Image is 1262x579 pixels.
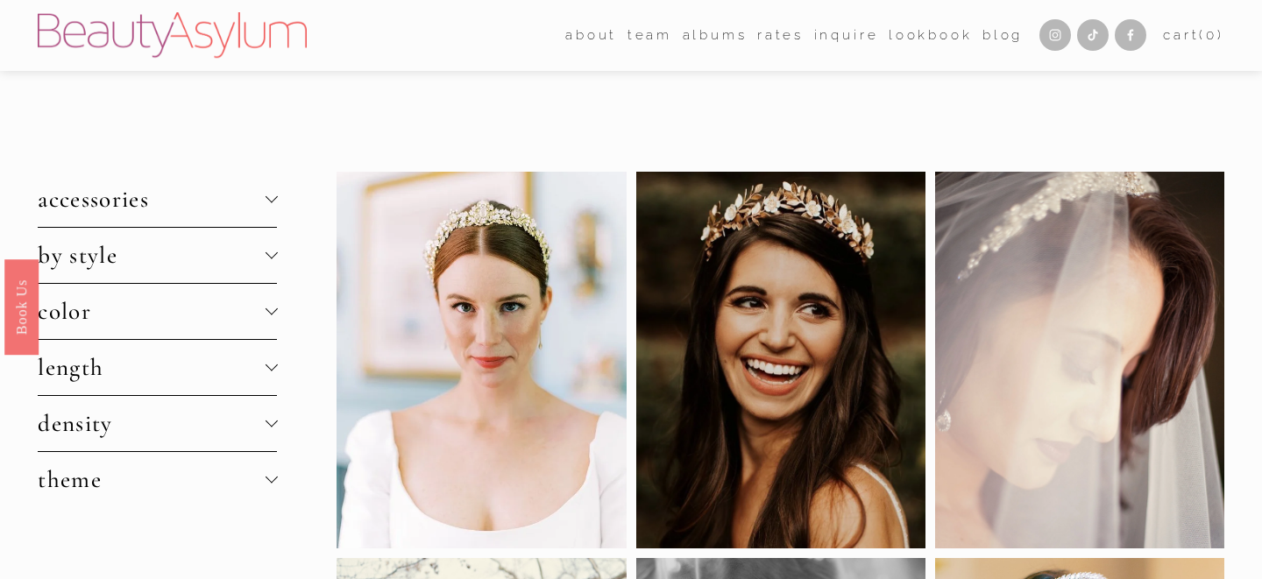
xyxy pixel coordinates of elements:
[38,465,265,494] span: theme
[565,22,617,49] a: folder dropdown
[757,22,804,49] a: Rates
[38,396,277,451] button: density
[1206,27,1217,43] span: 0
[1115,19,1146,51] a: Facebook
[38,185,265,214] span: accessories
[1039,19,1071,51] a: Instagram
[38,340,277,395] button: length
[814,22,879,49] a: Inquire
[4,258,39,354] a: Book Us
[38,409,265,438] span: density
[38,353,265,382] span: length
[38,297,265,326] span: color
[683,22,748,49] a: albums
[38,172,277,227] button: accessories
[1199,27,1223,43] span: ( )
[889,22,973,49] a: Lookbook
[627,24,672,47] span: team
[565,24,617,47] span: about
[38,452,277,507] button: theme
[38,12,307,58] img: Beauty Asylum | Bridal Hair &amp; Makeup Charlotte &amp; Atlanta
[982,22,1023,49] a: Blog
[38,241,265,270] span: by style
[1077,19,1109,51] a: TikTok
[1163,24,1224,47] a: 0 items in cart
[38,284,277,339] button: color
[38,228,277,283] button: by style
[627,22,672,49] a: folder dropdown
